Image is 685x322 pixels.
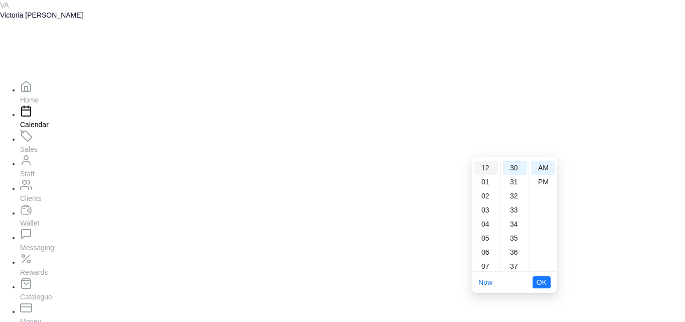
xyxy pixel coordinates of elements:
[20,243,150,253] p: Messaging
[20,184,150,203] a: Clients
[20,292,150,302] p: Catalogue
[20,135,150,154] a: Sales
[503,259,527,273] div: 37
[20,95,150,105] p: Home
[20,160,150,179] a: Staff
[20,169,150,179] p: Staff
[531,161,555,175] div: AM
[474,231,498,245] div: 05
[20,258,150,277] a: Rewards
[20,209,150,228] a: Wallet
[503,203,527,217] div: 33
[503,231,527,245] div: 35
[20,234,150,253] a: Messaging
[537,273,547,292] span: OK
[474,161,498,175] div: 12
[474,203,498,217] div: 03
[20,283,150,302] a: Catalogue
[20,193,150,203] p: Clients
[503,175,527,189] div: 31
[20,267,150,277] p: Rewards
[20,144,150,154] p: Sales
[20,86,150,105] a: Home
[20,120,150,130] p: Calendar
[478,278,492,286] a: Now
[474,175,498,189] div: 01
[503,161,527,175] div: 30
[20,111,150,130] a: Calendar
[531,175,555,189] div: PM
[474,259,498,273] div: 07
[20,218,150,228] p: Wallet
[533,276,551,288] button: OK
[503,245,527,259] div: 36
[474,189,498,203] div: 02
[474,217,498,231] div: 04
[503,217,527,231] div: 34
[503,189,527,203] div: 32
[474,245,498,259] div: 06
